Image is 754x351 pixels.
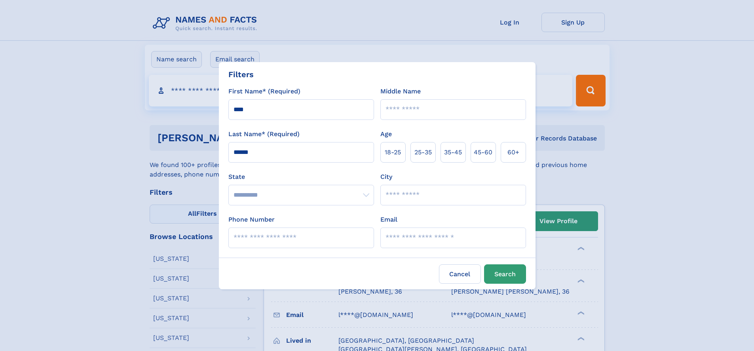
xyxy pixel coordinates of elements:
span: 45‑60 [474,148,492,157]
button: Search [484,264,526,284]
label: Email [380,215,397,224]
label: Cancel [439,264,481,284]
span: 60+ [507,148,519,157]
label: Phone Number [228,215,275,224]
label: Middle Name [380,87,421,96]
div: Filters [228,68,254,80]
span: 35‑45 [444,148,462,157]
label: Last Name* (Required) [228,129,300,139]
label: Age [380,129,392,139]
label: City [380,172,392,182]
span: 18‑25 [385,148,401,157]
label: State [228,172,374,182]
label: First Name* (Required) [228,87,300,96]
span: 25‑35 [414,148,432,157]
